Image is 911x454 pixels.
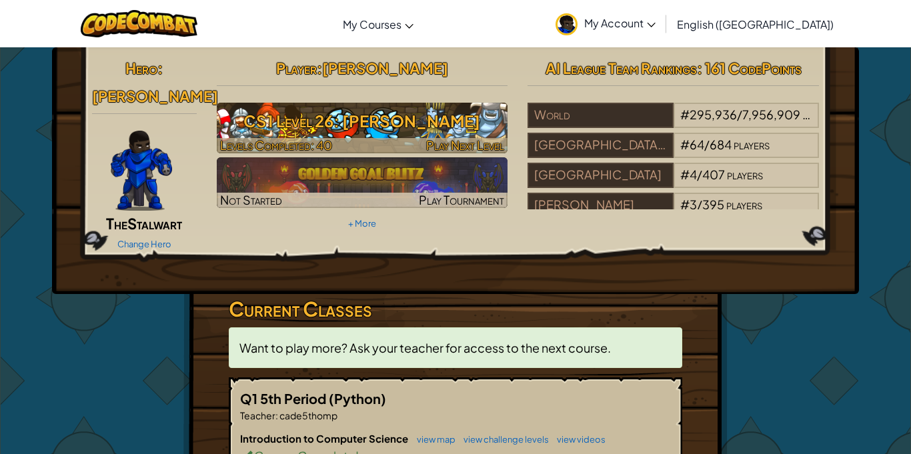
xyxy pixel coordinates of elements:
span: players [734,137,770,152]
span: 395 [702,197,724,212]
span: Stalwart [127,214,182,233]
span: cade5thomp [278,409,337,421]
a: + More [348,218,376,229]
img: avatar [556,13,578,35]
a: Not StartedPlay Tournament [217,157,508,208]
span: Not Started [220,192,282,207]
img: Golden Goal [217,157,508,208]
img: CodeCombat logo [81,10,197,37]
div: World [528,103,673,128]
h3: Current Classes [229,294,682,324]
span: My Account [584,16,656,30]
a: Play Next Level [217,103,508,153]
a: My Account [549,3,662,45]
a: Change Hero [117,239,171,249]
span: 295,936 [690,107,737,122]
span: # [680,167,690,182]
span: Play Next Level [426,137,504,153]
span: [PERSON_NAME] [322,59,448,77]
div: [GEOGRAPHIC_DATA] [528,163,673,188]
span: / [697,197,702,212]
a: [PERSON_NAME]#3/395players [528,205,819,221]
span: Q1 5th Period [240,390,329,407]
span: 684 [710,137,732,152]
span: 407 [702,167,725,182]
span: : [317,59,322,77]
span: Play Tournament [419,192,504,207]
a: World#295,936/7,956,909players [528,115,819,131]
span: # [680,107,690,122]
span: Teacher [240,409,275,421]
a: [GEOGRAPHIC_DATA]#4/407players [528,175,819,191]
a: view videos [550,434,606,445]
img: CS1 Level 26: Wakka Maul [217,103,508,153]
a: My Courses [336,6,420,42]
span: Introduction to Computer Science [240,432,410,445]
span: Levels Completed: 40 [220,137,332,153]
span: / [697,167,702,182]
div: [GEOGRAPHIC_DATA] 01 [528,133,673,158]
span: Hero [125,59,157,77]
h3: CS1 Level 26: [PERSON_NAME] [217,106,508,136]
span: [PERSON_NAME] [92,87,218,105]
span: Want to play more? Ask your teacher for access to the next course. [239,340,611,355]
span: 3 [690,197,697,212]
div: [PERSON_NAME] [528,193,673,218]
span: players [727,167,763,182]
span: (Python) [329,390,386,407]
span: Player [276,59,317,77]
span: : 161 CodePoints [697,59,802,77]
span: : [157,59,163,77]
a: English ([GEOGRAPHIC_DATA]) [670,6,840,42]
span: / [704,137,710,152]
span: : [275,409,278,421]
span: players [726,197,762,212]
span: The [106,214,127,233]
span: English ([GEOGRAPHIC_DATA]) [677,17,834,31]
a: view map [410,434,455,445]
span: 64 [690,137,704,152]
img: Gordon-selection-pose.png [111,131,172,211]
span: AI League Team Rankings [546,59,697,77]
a: view challenge levels [457,434,549,445]
span: My Courses [343,17,401,31]
span: 4 [690,167,697,182]
span: 7,956,909 [742,107,800,122]
a: [GEOGRAPHIC_DATA] 01#64/684players [528,145,819,161]
span: # [680,137,690,152]
span: # [680,197,690,212]
span: / [737,107,742,122]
